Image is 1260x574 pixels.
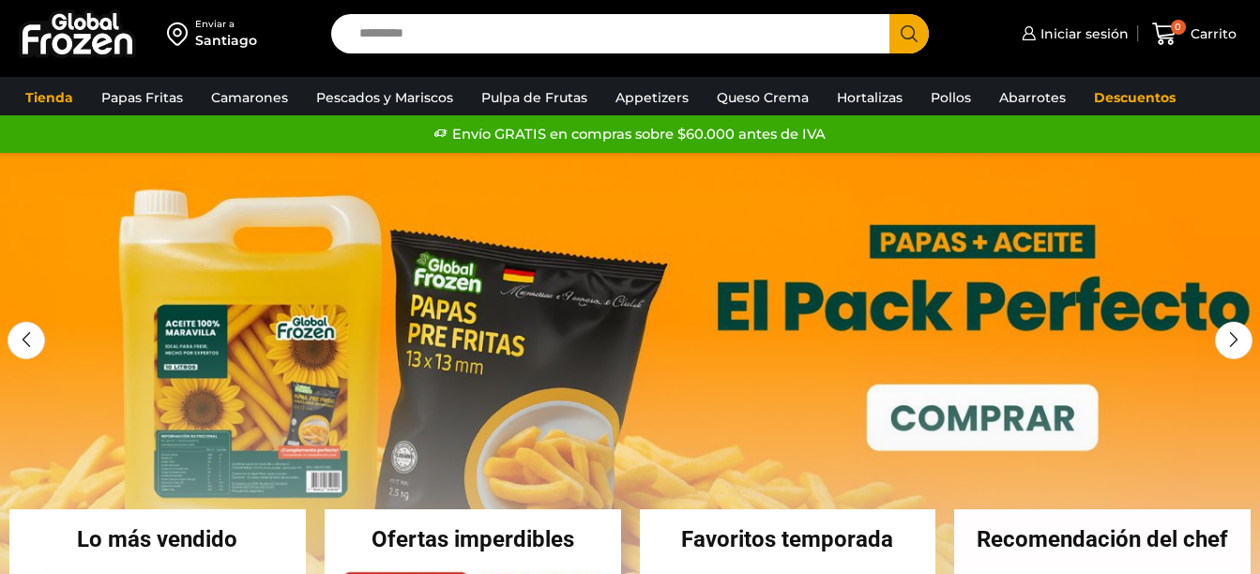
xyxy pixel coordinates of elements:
[167,18,195,50] img: address-field-icon.svg
[325,528,621,551] h2: Ofertas imperdibles
[1215,322,1252,359] div: Next slide
[1147,12,1241,56] a: 0 Carrito
[827,80,912,115] a: Hortalizas
[472,80,597,115] a: Pulpa de Frutas
[1171,20,1186,35] span: 0
[606,80,698,115] a: Appetizers
[640,528,936,551] h2: Favoritos temporada
[9,528,306,551] h2: Lo más vendido
[1036,24,1129,43] span: Iniciar sesión
[1186,24,1237,43] span: Carrito
[8,322,45,359] div: Previous slide
[707,80,818,115] a: Queso Crema
[889,14,929,53] button: Search button
[307,80,463,115] a: Pescados y Mariscos
[1017,15,1129,53] a: Iniciar sesión
[202,80,297,115] a: Camarones
[195,18,257,31] div: Enviar a
[92,80,192,115] a: Papas Fritas
[1085,80,1185,115] a: Descuentos
[195,31,257,50] div: Santiago
[990,80,1075,115] a: Abarrotes
[954,528,1251,551] h2: Recomendación del chef
[16,80,83,115] a: Tienda
[921,80,980,115] a: Pollos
